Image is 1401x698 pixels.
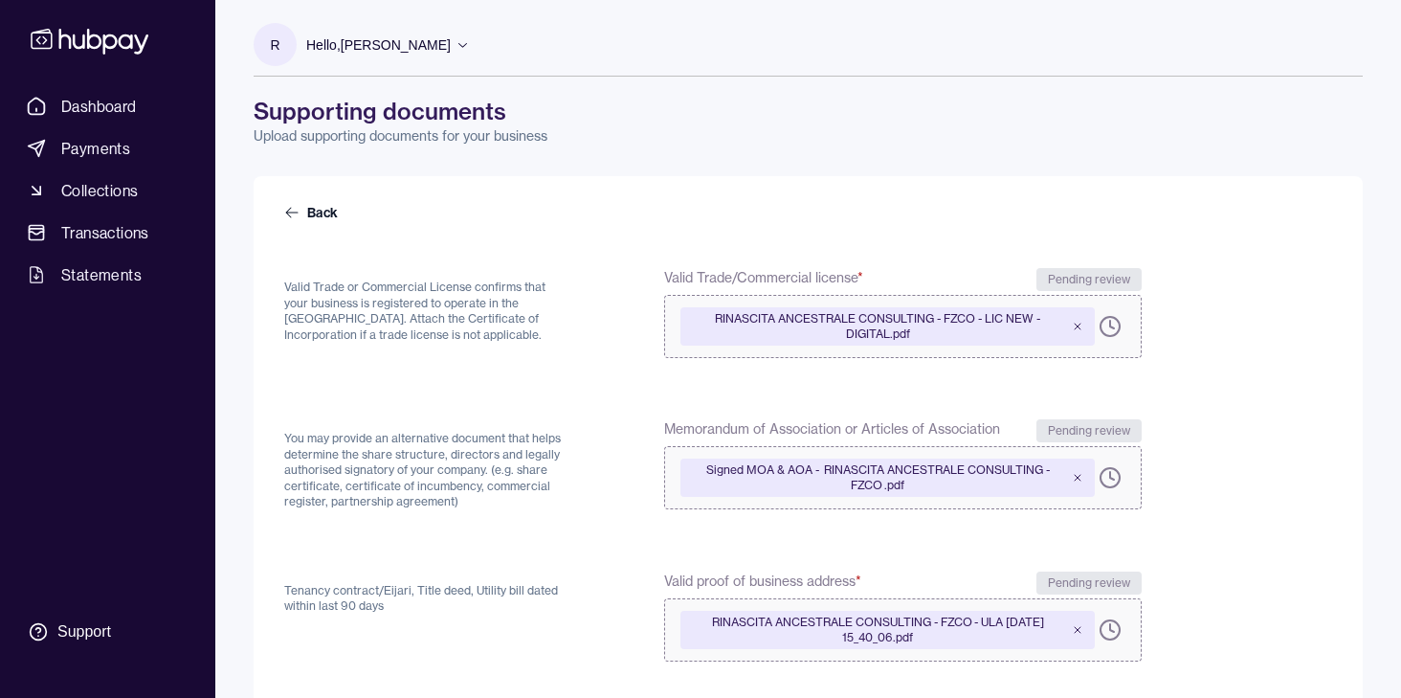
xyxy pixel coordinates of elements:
[692,615,1064,645] span: RINASCITA ANCESTRALE CONSULTING - FZCO - ULA [DATE] 15_40_06.pdf
[664,419,1000,442] span: Memorandum of Association or Articles of Association
[19,215,196,250] a: Transactions
[692,311,1064,342] span: RINASCITA ANCESTRALE CONSULTING - FZCO - LIC NEW - DIGITAL.pdf
[284,583,572,615] p: Tenancy contract/Eijari, Title deed, Utility bill dated within last 90 days
[1036,572,1142,595] div: Pending review
[19,89,196,124] a: Dashboard
[19,173,196,208] a: Collections
[284,431,572,510] p: You may provide an alternative document that helps determine the share structure, directors and l...
[254,96,1363,126] h1: Supporting documents
[61,137,130,160] span: Payments
[61,221,149,244] span: Transactions
[664,572,861,595] span: Valid proof of business address
[19,131,196,166] a: Payments
[254,126,1363,146] p: Upload supporting documents for your business
[664,268,863,291] span: Valid Trade/Commercial license
[61,263,142,286] span: Statements
[57,621,111,642] div: Support
[1036,268,1142,291] div: Pending review
[270,34,279,56] p: R
[61,95,137,118] span: Dashboard
[306,34,451,56] p: Hello, [PERSON_NAME]
[692,462,1064,493] span: Signed MOA & AOA - RINASCITA ANCESTRALE CONSULTING - FZCO .pdf
[284,280,572,343] p: Valid Trade or Commercial License confirms that your business is registered to operate in the [GE...
[19,258,196,292] a: Statements
[61,179,138,202] span: Collections
[1036,419,1142,442] div: Pending review
[19,612,196,652] a: Support
[284,203,342,222] a: Back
